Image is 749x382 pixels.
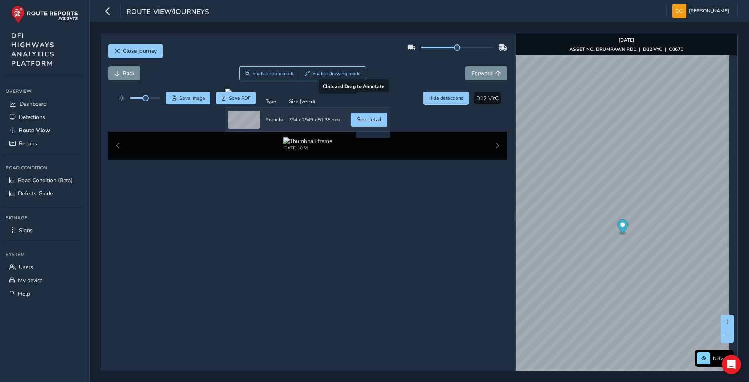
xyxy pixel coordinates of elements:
span: Back [123,70,134,77]
strong: [DATE] [619,37,634,43]
span: Help [18,290,30,298]
td: 794 x 2949 x 51.38 mm [286,108,342,132]
img: Thumbnail frame [283,137,332,145]
button: Draw [300,66,366,80]
span: Route View [19,127,50,134]
span: Signs [19,227,33,234]
td: Pothole [263,108,286,132]
a: My device [6,274,84,287]
button: Zoom [239,66,300,80]
strong: D12 VYC [643,46,662,52]
div: | | [569,46,683,52]
span: Repairs [19,140,37,147]
span: Close journey [123,47,157,55]
button: Back [108,66,140,80]
div: Road Condition [6,162,84,174]
a: Signs [6,224,84,237]
a: Road Condition (Beta) [6,174,84,187]
div: Signage [6,212,84,224]
div: System [6,249,84,261]
button: Hide detections [423,92,469,104]
strong: C0670 [669,46,683,52]
span: [PERSON_NAME] [689,4,729,18]
span: Road Condition (Beta) [18,177,72,184]
button: Save [166,92,210,104]
button: See detail [351,113,387,127]
button: [PERSON_NAME] [672,4,732,18]
span: DFI HIGHWAYS ANALYTICS PLATFORM [11,31,55,68]
span: Defects Guide [18,190,53,197]
span: My device [18,277,42,284]
a: Dashboard [6,97,84,111]
span: Dashboard [20,100,47,108]
strong: ASSET NO. DRUMRAWN RD1 [569,46,636,52]
div: Map marker [617,219,628,236]
div: [DATE] 10:56 [283,145,332,151]
span: Network [713,355,731,362]
img: diamond-layout [672,4,686,18]
a: Route View [6,124,84,137]
button: PDF [216,92,256,104]
a: Detections [6,111,84,124]
a: Users [6,261,84,274]
div: Open Intercom Messenger [722,355,741,374]
a: Repairs [6,137,84,150]
span: Save image [179,95,205,101]
span: D12 VYC [476,94,499,102]
span: Enable zoom mode [252,70,295,77]
span: Hide detections [429,95,463,101]
span: Save PDF [229,95,251,101]
a: Help [6,287,84,300]
a: Defects Guide [6,187,84,200]
button: Forward [465,66,507,80]
span: Forward [471,70,493,77]
button: Close journey [108,44,163,58]
img: rr logo [11,6,78,24]
div: Overview [6,85,84,97]
span: Users [19,263,33,271]
span: route-view/journeys [126,7,209,18]
span: Enable drawing mode [312,70,361,77]
span: Detections [19,113,45,121]
span: See detail [357,116,381,123]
